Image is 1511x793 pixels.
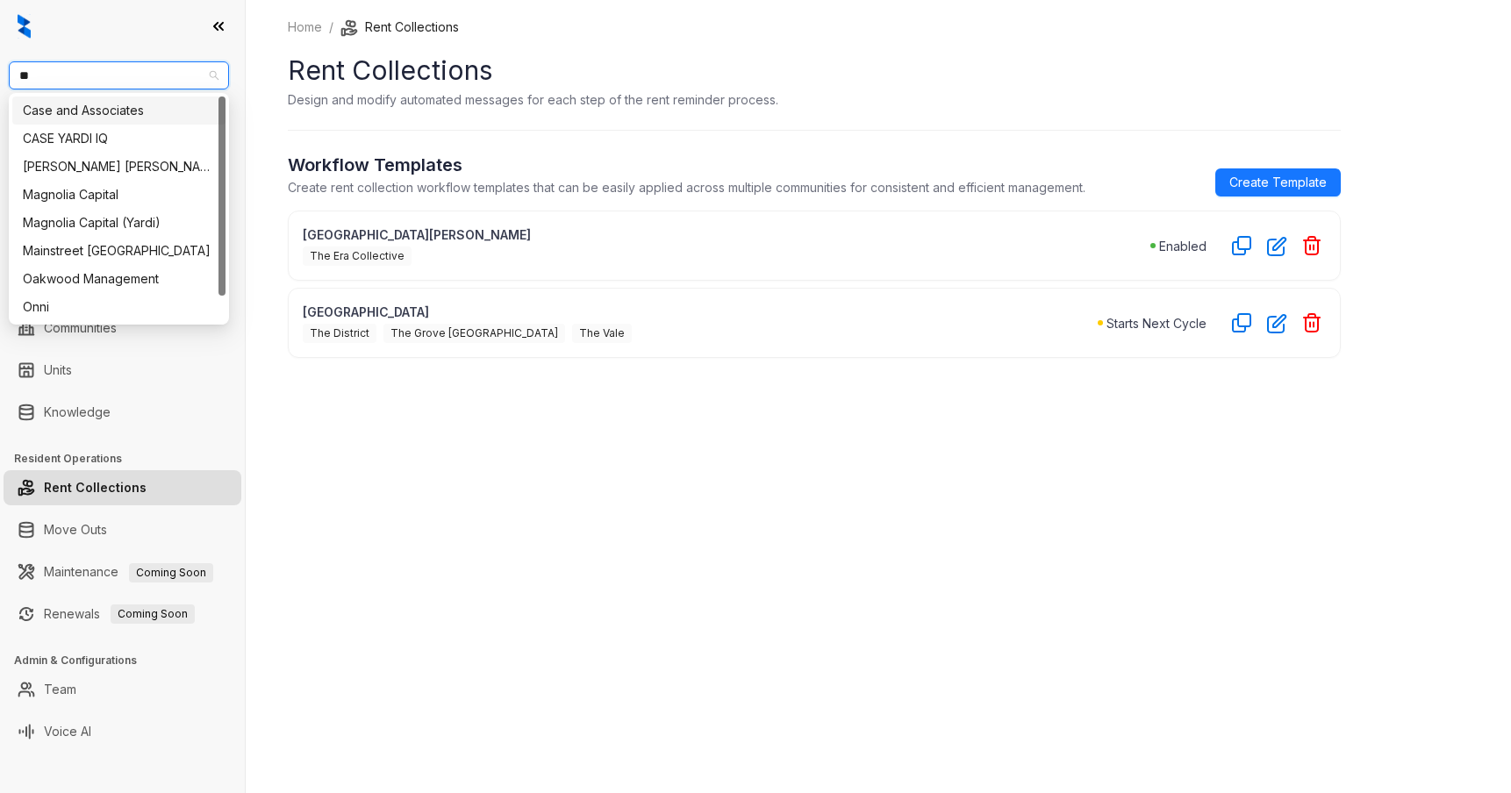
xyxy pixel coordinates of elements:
[572,324,632,343] span: The Vale
[4,554,241,589] li: Maintenance
[288,90,778,109] p: Design and modify automated messages for each step of the rent reminder process.
[4,118,241,153] li: Leads
[4,597,241,632] li: Renewals
[14,653,245,668] h3: Admin & Configurations
[288,152,1085,178] h2: Workflow Templates
[4,353,241,388] li: Units
[44,395,111,430] a: Knowledge
[288,178,1085,196] p: Create rent collection workflow templates that can be easily applied across multiple communities ...
[23,213,215,232] div: Magnolia Capital (Yardi)
[44,311,117,346] a: Communities
[329,18,333,37] li: /
[303,303,1098,321] p: [GEOGRAPHIC_DATA]
[4,395,241,430] li: Knowledge
[12,209,226,237] div: Magnolia Capital (Yardi)
[303,324,376,343] span: The District
[1215,168,1341,196] a: Create Template
[4,235,241,270] li: Collections
[23,157,215,176] div: [PERSON_NAME] [PERSON_NAME]
[12,153,226,181] div: Gates Hudson
[23,241,215,261] div: Mainstreet [GEOGRAPHIC_DATA]
[111,604,195,624] span: Coming Soon
[1229,173,1327,192] span: Create Template
[12,96,226,125] div: Case and Associates
[44,714,91,749] a: Voice AI
[12,181,226,209] div: Magnolia Capital
[23,269,215,289] div: Oakwood Management
[4,512,241,547] li: Move Outs
[14,451,245,467] h3: Resident Operations
[1159,237,1207,255] p: Enabled
[23,185,215,204] div: Magnolia Capital
[4,193,241,228] li: Leasing
[12,293,226,321] div: Onni
[4,470,241,505] li: Rent Collections
[284,18,326,37] a: Home
[1106,314,1207,332] p: Starts Next Cycle
[12,265,226,293] div: Oakwood Management
[12,237,226,265] div: Mainstreet Canada
[44,672,76,707] a: Team
[44,470,147,505] a: Rent Collections
[4,714,241,749] li: Voice AI
[44,353,72,388] a: Units
[303,225,1150,244] p: [GEOGRAPHIC_DATA][PERSON_NAME]
[23,129,215,148] div: CASE YARDI IQ
[383,324,565,343] span: The Grove [GEOGRAPHIC_DATA]
[44,512,107,547] a: Move Outs
[4,672,241,707] li: Team
[340,18,459,37] li: Rent Collections
[18,14,31,39] img: logo
[303,246,412,266] span: The Era Collective
[288,51,1341,90] h1: Rent Collections
[12,125,226,153] div: CASE YARDI IQ
[4,311,241,346] li: Communities
[129,563,213,582] span: Coming Soon
[44,597,195,632] a: RenewalsComing Soon
[23,101,215,120] div: Case and Associates
[23,297,215,317] div: Onni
